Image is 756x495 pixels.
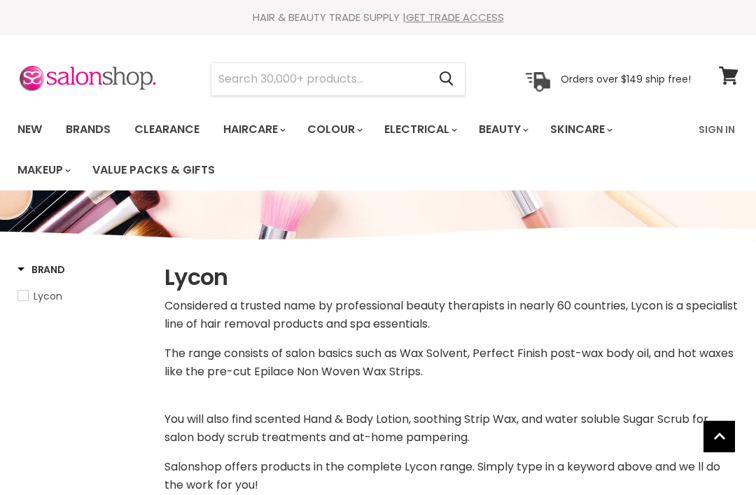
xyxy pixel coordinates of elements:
div: The range consists of salon basics such as Wax Solvent, Perfect Finish post-wax body oil, and hot... [164,297,738,494]
form: Product [211,62,465,96]
span: Lycon [34,289,62,303]
a: Skincare [540,115,621,144]
a: New [7,115,52,144]
input: Search [211,63,428,95]
ul: Main menu [7,109,690,190]
a: Haircare [213,115,294,144]
p: Considered a trusted name by professional beauty therapists in nearly 60 countries, Lycon is a sp... [164,297,738,333]
a: Beauty [468,115,537,144]
h1: Lycon [164,263,738,292]
p: Orders over $149 ship free! [561,72,691,85]
p: You will also find scented Hand & Body Lotion, soothing Strip Wax, and water soluble Sugar Scrub ... [164,410,738,447]
a: Brands [55,115,121,144]
a: Value Packs & Gifts [82,155,225,185]
a: Makeup [7,155,79,185]
a: Colour [297,115,371,144]
a: Sign In [690,115,743,144]
a: GET TRADE ACCESS [406,10,504,25]
a: Clearance [124,115,210,144]
h3: Brand [17,263,65,277]
a: Lycon [17,288,147,304]
button: Search [428,63,465,95]
a: Electrical [374,115,465,144]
